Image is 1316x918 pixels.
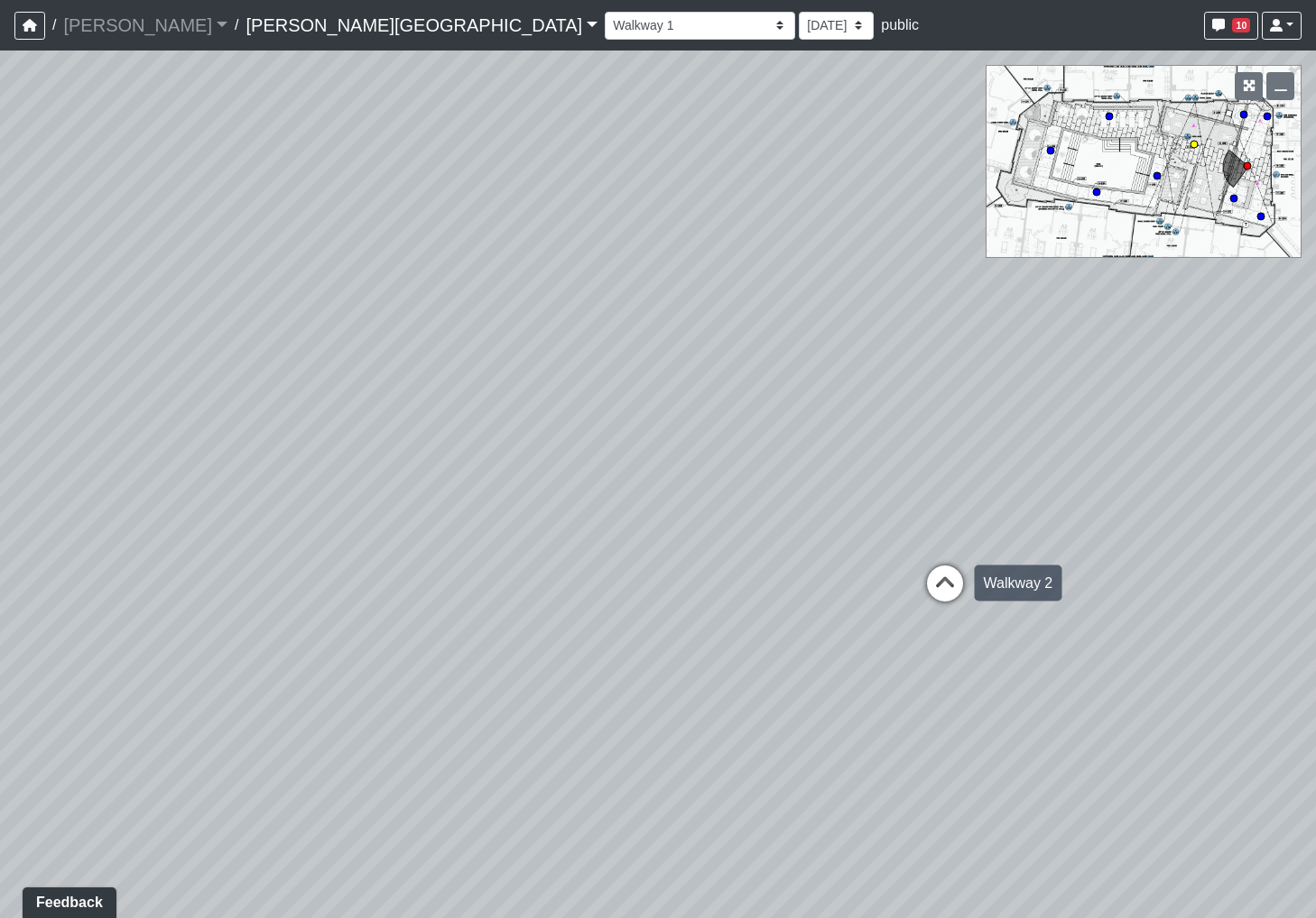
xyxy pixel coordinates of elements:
span: 10 [1232,18,1250,32]
a: [PERSON_NAME] [63,7,227,43]
span: / [227,7,246,43]
div: Walkway 2 [975,565,1062,601]
iframe: Ybug feedback widget [14,882,120,918]
a: [PERSON_NAME][GEOGRAPHIC_DATA] [246,7,598,43]
span: public [881,17,919,32]
span: / [45,7,63,43]
button: 10 [1204,12,1258,40]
